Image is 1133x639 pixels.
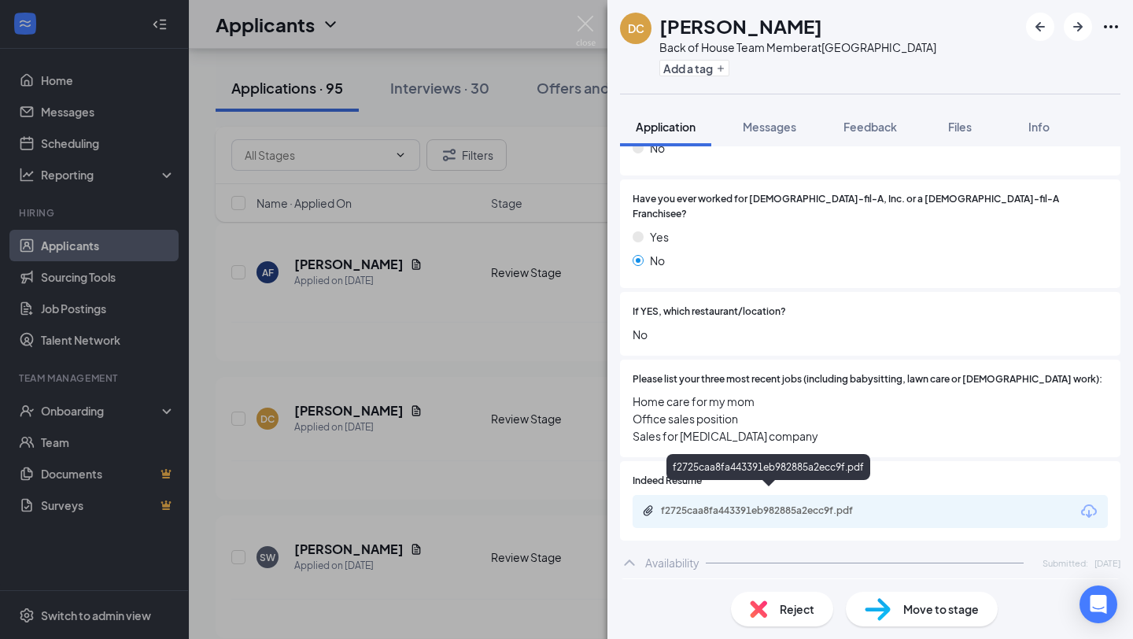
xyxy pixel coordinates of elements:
a: Paperclipf2725caa8fa443391eb982885a2ecc9f.pdf [642,504,897,519]
svg: ArrowLeftNew [1031,17,1050,36]
span: Application [636,120,696,134]
span: No [650,252,665,269]
button: ArrowLeftNew [1026,13,1054,41]
div: f2725caa8fa443391eb982885a2ecc9f.pdf [666,454,870,480]
div: DC [628,20,644,36]
span: Info [1028,120,1050,134]
button: PlusAdd a tag [659,60,729,76]
svg: ChevronUp [620,553,639,572]
div: f2725caa8fa443391eb982885a2ecc9f.pdf [661,504,881,517]
span: No [650,139,665,157]
span: Submitted: [1043,556,1088,570]
span: No [633,326,1108,343]
span: If YES, which restaurant/location? [633,305,786,319]
div: Open Intercom Messenger [1079,585,1117,623]
svg: Download [1079,502,1098,521]
span: [DATE] [1094,556,1120,570]
span: Home care for my mom Office sales position Sales for [MEDICAL_DATA] company [633,393,1108,445]
svg: Plus [716,64,725,73]
span: Messages [743,120,796,134]
span: Reject [780,600,814,618]
span: Please list your three most recent jobs (including babysitting, lawn care or [DEMOGRAPHIC_DATA] w... [633,372,1102,387]
span: Files [948,120,972,134]
span: Have you ever worked for [DEMOGRAPHIC_DATA]-fil-A, Inc. or a [DEMOGRAPHIC_DATA]-fil-A Franchisee? [633,192,1108,222]
span: Indeed Resume [633,474,702,489]
span: Yes [650,228,669,246]
h1: [PERSON_NAME] [659,13,822,39]
svg: Paperclip [642,504,655,517]
svg: ArrowRight [1068,17,1087,36]
svg: Ellipses [1102,17,1120,36]
button: ArrowRight [1064,13,1092,41]
div: Availability [645,555,699,571]
div: Back of House Team Member at [GEOGRAPHIC_DATA] [659,39,936,55]
span: Feedback [843,120,897,134]
span: Move to stage [903,600,979,618]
